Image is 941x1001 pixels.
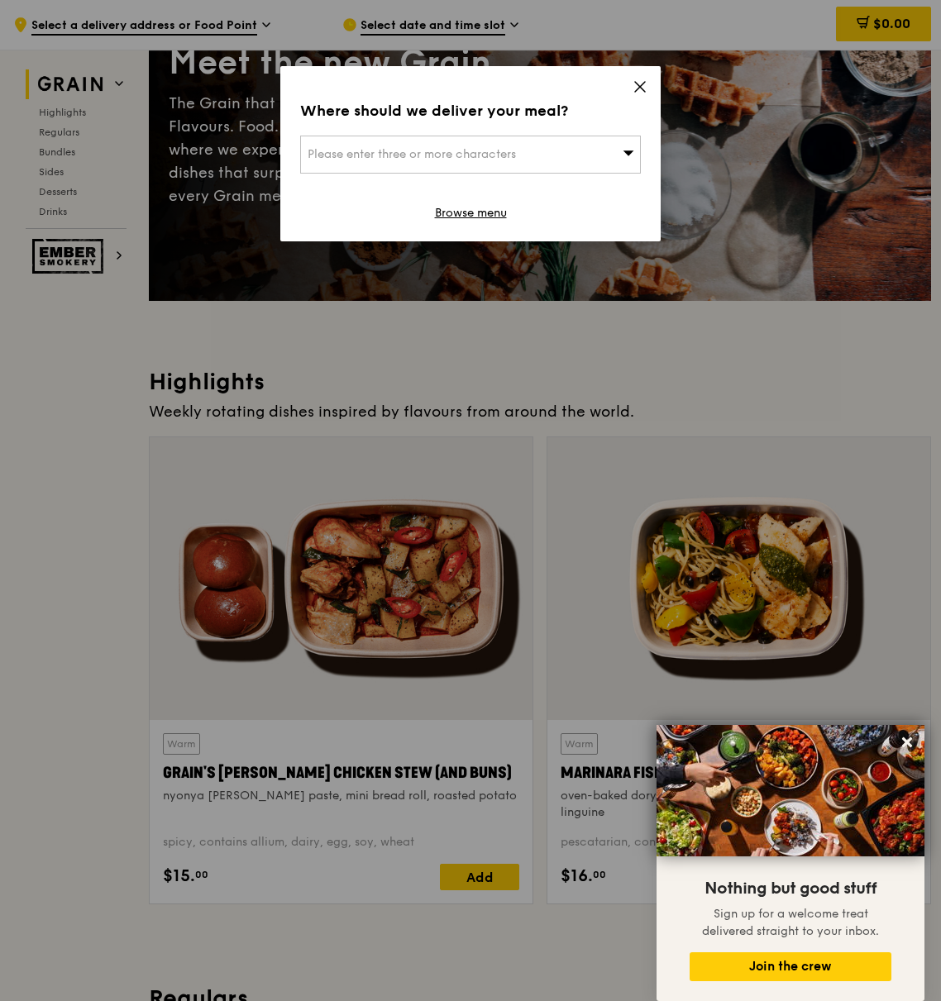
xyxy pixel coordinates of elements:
[657,725,924,856] img: DSC07876-Edit02-Large.jpeg
[435,205,507,222] a: Browse menu
[894,729,920,756] button: Close
[300,99,641,122] div: Where should we deliver your meal?
[705,879,877,899] span: Nothing but good stuff
[702,907,879,938] span: Sign up for a welcome treat delivered straight to your inbox.
[308,147,516,161] span: Please enter three or more characters
[690,952,891,981] button: Join the crew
